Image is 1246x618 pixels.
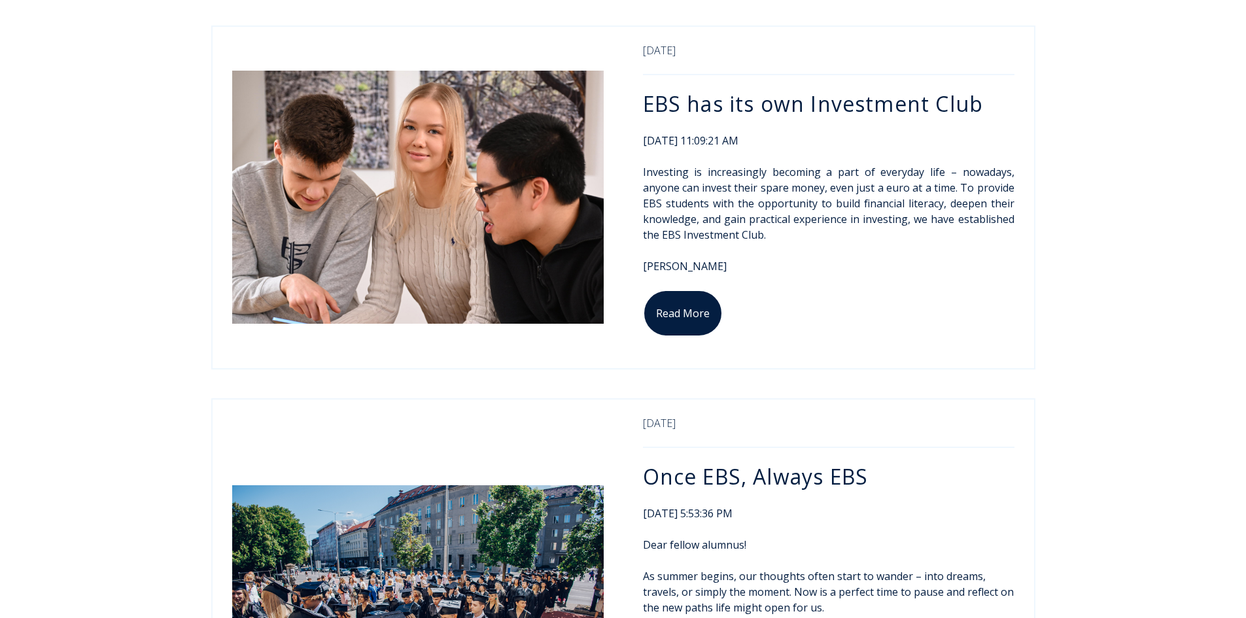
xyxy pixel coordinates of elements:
[643,133,1014,148] time: [DATE] 11:09:21 AM
[643,462,869,490] a: Once EBS, Always EBS
[643,259,727,273] a: [PERSON_NAME]
[643,568,1014,615] p: As summer begins, our thoughts often start to wander – into dreams, travels, or simply the moment...
[643,506,1014,521] time: [DATE] 5:53:36 PM
[643,537,1014,553] p: Dear fellow alumnus!
[643,290,723,337] a: Read More
[643,90,984,118] a: EBS has its own Investment Club
[643,164,1014,243] p: Investing is increasingly becoming a part of everyday life – nowadays, anyone can invest their sp...
[643,43,676,58] a: [DATE]
[643,416,676,430] a: [DATE]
